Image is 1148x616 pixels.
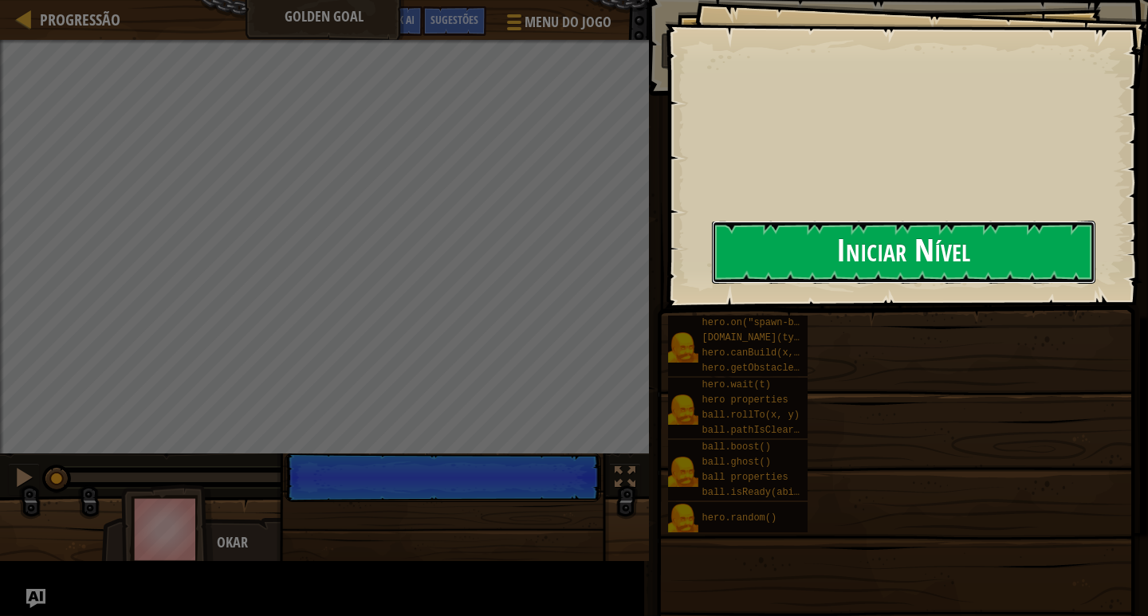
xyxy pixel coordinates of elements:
img: portrait.png [668,457,698,487]
span: Progressão [40,9,120,30]
span: ball.isReady(ability) [702,487,823,498]
span: hero.wait(t) [702,379,771,390]
img: portrait.png [668,504,698,534]
button: Ask AI [379,6,423,36]
button: Iniciar Nível [712,221,1095,284]
span: ball.boost() [702,441,771,453]
span: hero.getObstacleAt(x, y) [702,363,840,374]
button: Toggle fullscreen [609,463,641,496]
span: Ask AI [387,12,415,27]
span: hero properties [702,394,788,406]
span: hero.on("spawn-ball", f) [702,317,840,328]
span: ball.rollTo(x, y) [702,410,800,421]
span: Sugestões [431,12,478,27]
span: ball properties [702,472,788,483]
button: Ask AI [26,589,45,608]
img: portrait.png [668,332,698,363]
button: Menu do Jogo [494,6,621,44]
img: portrait.png [668,394,698,425]
span: hero.canBuild(x, y) [702,347,812,359]
span: [DOMAIN_NAME](type, x, y) [702,332,846,343]
span: Menu do Jogo [525,12,611,33]
span: ball.ghost() [702,457,771,468]
div: Okar [217,532,532,553]
span: ball.pathIsClear(x, y) [702,425,828,436]
img: thang_avatar_frame.png [121,485,214,573]
button: Rodar ⇧↵ [661,33,886,69]
button: Ctrl + P: Pause [8,463,40,496]
a: Progressão [32,9,120,30]
span: hero.random() [702,512,777,524]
